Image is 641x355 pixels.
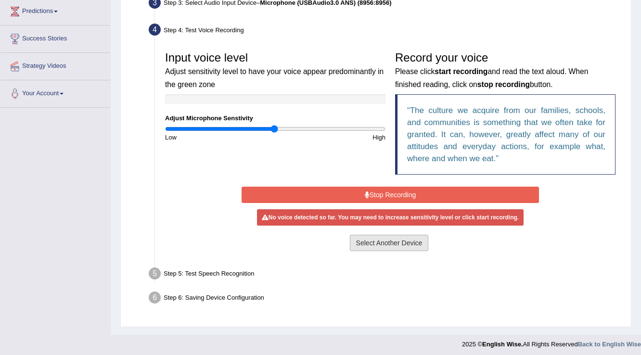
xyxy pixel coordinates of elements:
[395,67,588,88] small: Please click and read the text aloud. When finished reading, click on button.
[144,289,627,310] div: Step 6: Saving Device Configuration
[242,187,538,203] button: Stop Recording
[165,67,384,88] small: Adjust sensitivity level to have your voice appear predominantly in the green zone
[435,67,487,76] b: start recording
[407,106,605,163] q: The culture we acquire from our families, schools, and communities is something that we often tak...
[477,80,530,89] b: stop recording
[165,114,253,123] label: Adjust Microphone Senstivity
[160,133,275,142] div: Low
[144,21,627,42] div: Step 4: Test Voice Recording
[395,51,615,89] h3: Record your voice
[0,25,110,50] a: Success Stories
[462,335,641,349] div: 2025 © All Rights Reserved
[257,209,524,226] div: No voice detected so far. You may need to increase sensitivity level or click start recording.
[0,80,110,104] a: Your Account
[165,51,385,89] h3: Input voice level
[144,265,627,286] div: Step 5: Test Speech Recognition
[482,341,523,348] strong: English Wise.
[350,235,429,251] button: Select Another Device
[0,53,110,77] a: Strategy Videos
[578,341,641,348] a: Back to English Wise
[275,133,390,142] div: High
